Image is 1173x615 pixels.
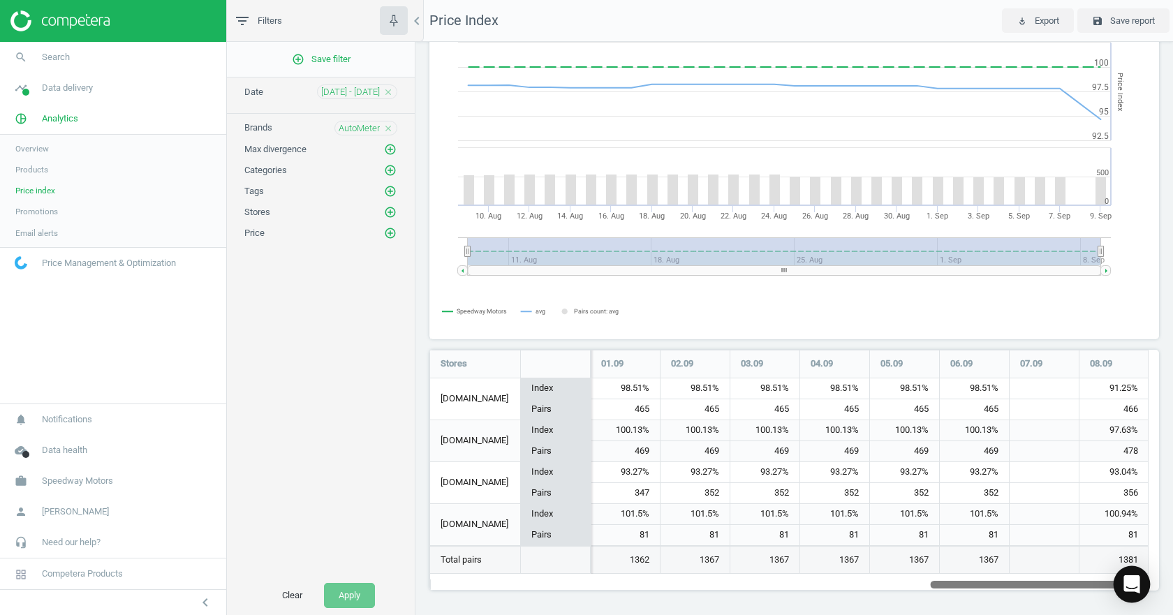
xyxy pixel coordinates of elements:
[521,462,590,483] div: Index
[429,12,499,29] span: Price Index
[591,462,660,483] div: 93.27%
[730,399,799,420] div: 465
[800,525,869,545] div: 81
[884,212,910,221] tspan: 30. Aug
[521,378,590,399] div: Index
[730,462,799,483] div: 93.27%
[1090,554,1138,566] span: 1381
[870,525,939,545] div: 81
[10,10,110,31] img: ajHJNr6hYgQAAAAASUVORK5CYII=
[800,420,869,441] div: 100.13%
[267,583,317,608] button: Clear
[927,212,948,221] tspan: 1. Sep
[383,163,397,177] button: add_circle_outline
[1017,15,1028,27] i: play_for_work
[661,483,730,503] div: 352
[1096,168,1109,177] text: 500
[15,185,55,196] span: Price index
[536,308,545,315] tspan: avg
[42,536,101,549] span: Need our help?
[244,122,272,133] span: Brands
[8,437,34,464] i: cloud_done
[258,15,282,27] span: Filters
[1083,255,1105,265] tspan: 8. Sep
[384,185,397,198] i: add_circle_outline
[430,378,520,420] div: [DOMAIN_NAME]
[940,378,1009,399] div: 98.51%
[384,227,397,239] i: add_circle_outline
[950,554,998,566] span: 1367
[244,228,265,238] span: Price
[1116,72,1125,110] tspan: Price Index
[324,583,375,608] button: Apply
[601,554,649,566] span: 1362
[940,399,1009,420] div: 465
[244,87,263,97] span: Date
[730,504,799,525] div: 101.5%
[940,441,1009,461] div: 469
[761,212,787,221] tspan: 24. Aug
[475,212,501,221] tspan: 10. Aug
[730,483,799,503] div: 352
[1099,107,1109,117] text: 95
[15,256,27,269] img: wGWNvw8QSZomAAAAABJRU5ErkJggg==
[383,142,397,156] button: add_circle_outline
[591,399,660,420] div: 465
[1092,82,1109,92] text: 97.5
[1079,483,1149,503] div: 356
[42,505,109,518] span: [PERSON_NAME]
[15,164,48,175] span: Products
[292,53,304,66] i: add_circle_outline
[661,441,730,461] div: 469
[940,420,1009,441] div: 100.13%
[15,143,49,154] span: Overview
[42,444,87,457] span: Data health
[671,357,693,370] span: 02.09
[661,504,730,525] div: 101.5%
[1094,58,1109,68] text: 100
[408,13,425,29] i: chevron_left
[870,441,939,461] div: 469
[721,212,746,221] tspan: 22. Aug
[521,482,590,503] div: Pairs
[430,504,520,545] div: [DOMAIN_NAME]
[870,462,939,483] div: 93.27%
[870,378,939,399] div: 98.51%
[940,504,1009,525] div: 101.5%
[244,207,270,217] span: Stores
[843,212,869,221] tspan: 28. Aug
[8,406,34,433] i: notifications
[741,357,763,370] span: 03.09
[574,308,619,315] tspan: Pairs count: avg
[1077,8,1170,34] button: save Save report
[880,357,903,370] span: 05.09
[8,498,34,525] i: person
[244,165,287,175] span: Categories
[8,105,34,132] i: pie_chart_outlined
[383,226,397,240] button: add_circle_outline
[1002,8,1074,34] button: play_for_work Export
[598,212,624,221] tspan: 16. Aug
[8,468,34,494] i: work
[42,475,113,487] span: Speedway Motors
[521,420,590,441] div: Index
[1105,197,1109,206] text: 0
[1079,378,1149,399] div: 91.25%
[800,441,869,461] div: 469
[383,124,393,133] i: close
[730,441,799,461] div: 469
[521,399,590,420] div: Pairs
[1090,212,1112,221] tspan: 9. Sep
[383,87,393,97] i: close
[1079,504,1149,525] div: 100.94%
[188,593,223,612] button: chevron_left
[521,524,590,545] div: Pairs
[800,399,869,420] div: 465
[517,212,543,221] tspan: 12. Aug
[639,212,665,221] tspan: 18. Aug
[800,462,869,483] div: 93.27%
[244,186,264,196] span: Tags
[591,378,660,399] div: 98.51%
[1049,212,1070,221] tspan: 7. Sep
[1079,525,1149,545] div: 81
